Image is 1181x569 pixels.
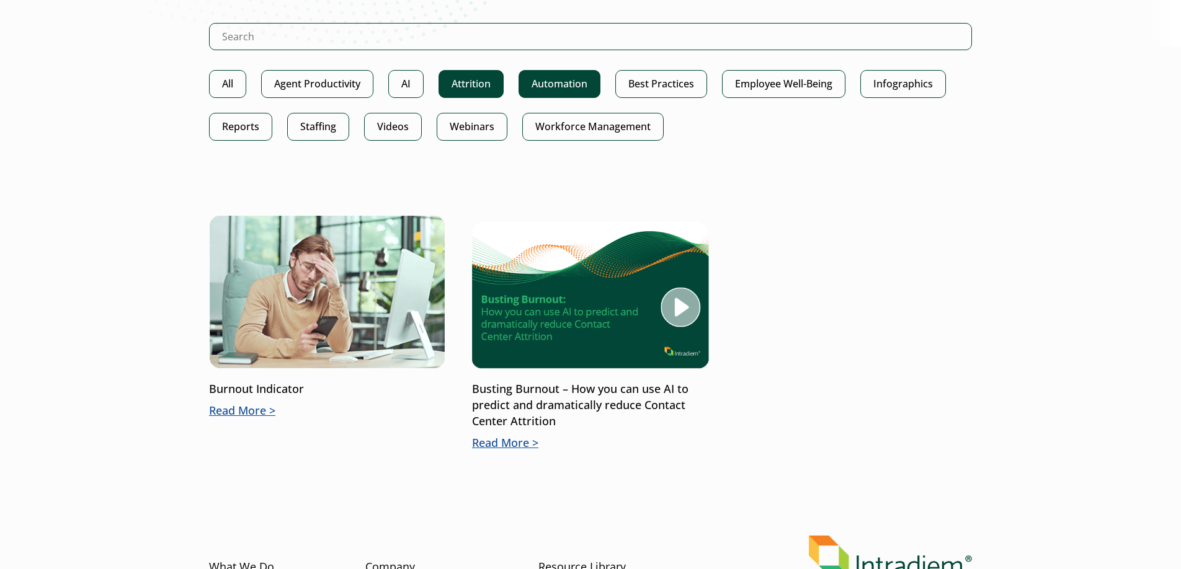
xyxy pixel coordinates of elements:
[261,70,373,98] a: Agent Productivity
[860,70,946,98] a: Infographics
[209,381,446,397] p: Burnout Indicator
[388,70,424,98] a: AI
[439,70,504,98] a: Attrition
[209,113,272,141] a: Reports
[437,113,507,141] a: Webinars
[472,215,709,451] a: Busting Burnout – How you can use AI to predict and dramatically reduce Contact Center AttritionR...
[519,70,600,98] a: Automation
[472,381,709,430] p: Busting Burnout – How you can use AI to predict and dramatically reduce Contact Center Attrition
[522,113,664,141] a: Workforce Management
[209,70,246,98] a: All
[615,70,707,98] a: Best Practices
[209,215,446,419] a: Burnout IndicatorRead More
[287,113,349,141] a: Staffing
[722,70,845,98] a: Employee Well-Being
[364,113,422,141] a: Videos
[209,23,972,70] form: Search Intradiem
[472,435,709,451] p: Read More
[209,23,972,50] input: Search
[209,403,446,419] p: Read More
